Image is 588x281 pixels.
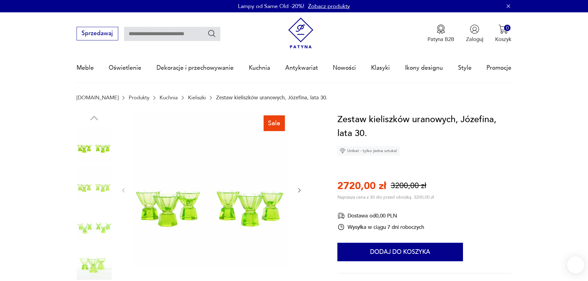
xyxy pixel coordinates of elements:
[77,27,118,40] button: Sprzedawaj
[77,54,94,82] a: Meble
[427,24,454,43] button: Patyna B2B
[134,113,289,267] img: Zdjęcie produktu Zestaw kieliszków uranowych, Józefina, lata 30.
[216,95,327,101] p: Zestaw kieliszków uranowych, Józefina, lata 30.
[156,54,234,82] a: Dekoracje i przechowywanie
[486,54,511,82] a: Promocje
[264,115,285,131] div: Sale
[285,18,316,49] img: Patyna - sklep z meblami i dekoracjami vintage
[340,148,345,154] img: Ikona diamentu
[427,24,454,43] a: Ikona medaluPatyna B2B
[77,166,112,201] img: Zdjęcie produktu Zestaw kieliszków uranowych, Józefina, lata 30.
[567,256,584,274] iframe: Smartsupp widget button
[337,223,424,231] div: Wysyłka w ciągu 7 dni roboczych
[427,36,454,43] p: Patyna B2B
[337,146,400,155] div: Unikat - tylko jedna sztuka!
[470,24,479,34] img: Ikonka użytkownika
[337,113,511,141] h1: Zestaw kieliszków uranowych, Józefina, lata 30.
[391,180,426,191] p: 3200,00 zł
[308,2,350,10] a: Zobacz produkty
[337,212,424,220] div: Dostawa od 0,00 PLN
[77,31,118,36] a: Sprzedawaj
[77,205,112,241] img: Zdjęcie produktu Zestaw kieliszków uranowych, Józefina, lata 30.
[504,25,511,31] div: 0
[333,54,356,82] a: Nowości
[249,54,270,82] a: Kuchnia
[495,36,511,43] p: Koszyk
[466,24,483,43] button: Zaloguj
[436,24,446,34] img: Ikona medalu
[337,194,434,200] p: Najniższa cena z 30 dni przed obniżką: 3200,00 zł
[458,54,472,82] a: Style
[495,24,511,43] button: 0Koszyk
[466,36,483,43] p: Zaloguj
[371,54,390,82] a: Klasyki
[109,54,141,82] a: Oświetlenie
[337,179,386,193] p: 2720,00 zł
[498,24,508,34] img: Ikona koszyka
[238,2,304,10] p: Lampy od Same Old -20%!
[129,95,149,101] a: Produkty
[285,54,318,82] a: Antykwariat
[337,243,463,261] button: Dodaj do koszyka
[405,54,443,82] a: Ikony designu
[77,127,112,162] img: Zdjęcie produktu Zestaw kieliszków uranowych, Józefina, lata 30.
[337,212,345,220] img: Ikona dostawy
[188,95,206,101] a: Kieliszki
[77,245,112,280] img: Zdjęcie produktu Zestaw kieliszków uranowych, Józefina, lata 30.
[160,95,178,101] a: Kuchnia
[207,29,216,38] button: Szukaj
[77,95,119,101] a: [DOMAIN_NAME]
